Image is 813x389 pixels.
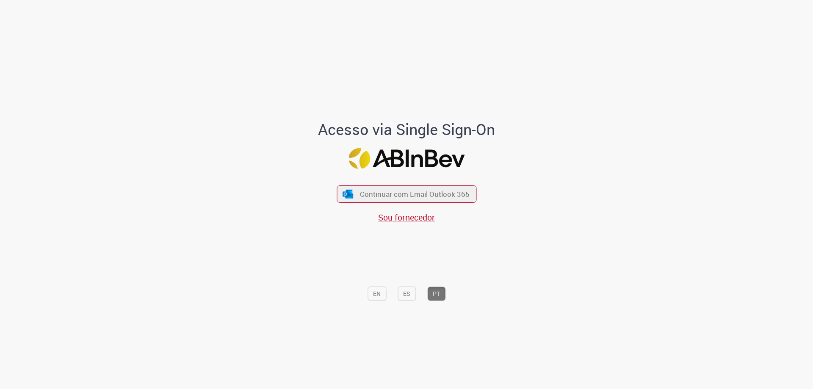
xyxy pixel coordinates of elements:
h1: Acesso via Single Sign-On [289,121,524,138]
button: PT [427,287,445,301]
button: EN [368,287,386,301]
span: Continuar com Email Outlook 365 [360,189,470,199]
img: Logo ABInBev [348,148,465,169]
button: ícone Azure/Microsoft 360 Continuar com Email Outlook 365 [337,185,476,203]
button: ES [398,287,416,301]
a: Sou fornecedor [378,212,435,223]
img: ícone Azure/Microsoft 360 [342,190,354,199]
